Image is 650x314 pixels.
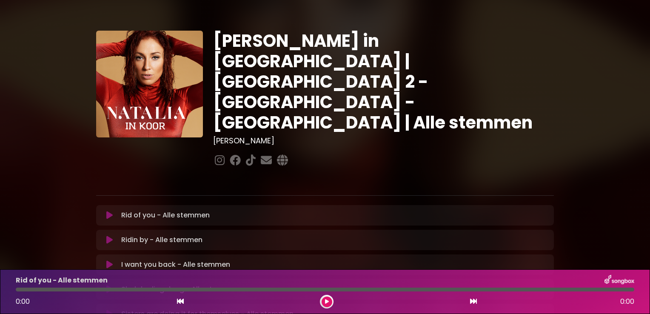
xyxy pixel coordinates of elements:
[16,275,108,285] p: Rid of you - Alle stemmen
[121,210,210,220] p: Rid of you - Alle stemmen
[121,235,202,245] p: Ridin by - Alle stemmen
[16,297,30,306] span: 0:00
[213,31,554,133] h1: [PERSON_NAME] in [GEOGRAPHIC_DATA] | [GEOGRAPHIC_DATA] 2 - [GEOGRAPHIC_DATA] - [GEOGRAPHIC_DATA] ...
[620,297,634,307] span: 0:00
[121,260,230,270] p: I want you back - Alle stemmen
[213,136,554,146] h3: [PERSON_NAME]
[96,31,203,137] img: YTVS25JmS9CLUqXqkEhs
[604,275,634,286] img: songbox-logo-white.png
